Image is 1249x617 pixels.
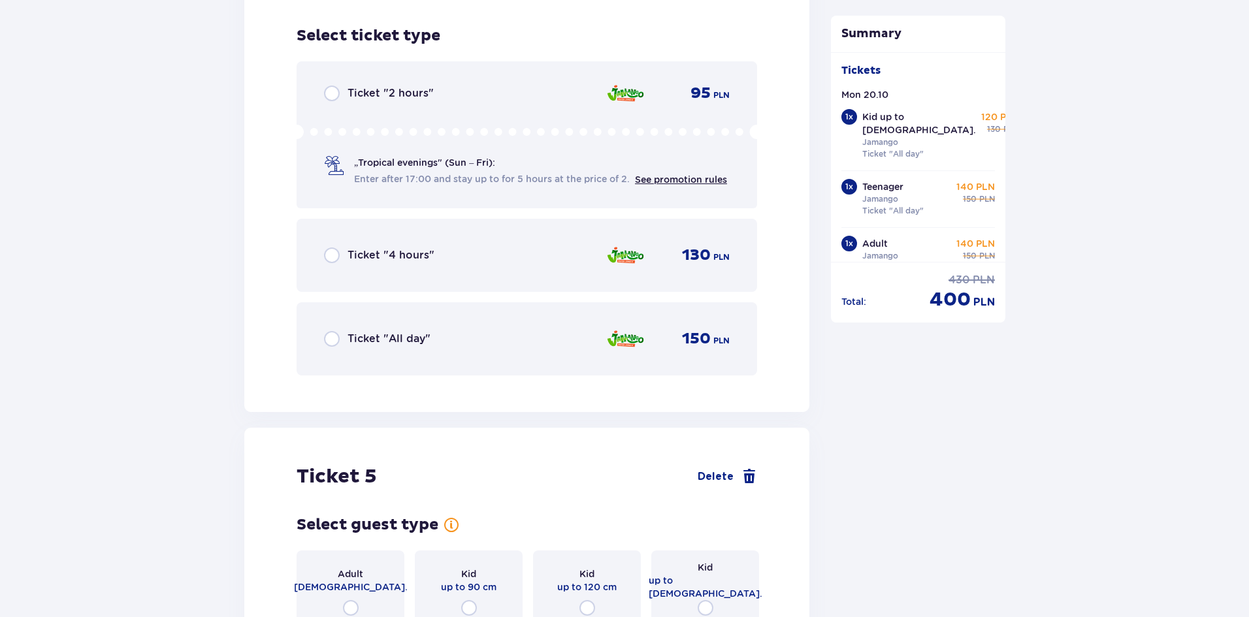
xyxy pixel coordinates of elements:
[841,236,857,251] div: 1 x
[862,136,898,148] p: Jamango
[557,580,617,593] span: up to 120 cm
[297,515,438,535] h3: Select guest type
[441,580,496,593] span: up to 90 cm
[930,287,971,312] span: 400
[297,464,377,489] h2: Ticket 5
[973,295,995,309] span: PLN
[831,26,1006,42] p: Summary
[981,110,1019,123] p: 120 PLN
[682,245,711,265] span: 130
[1003,123,1019,135] span: PLN
[606,325,645,353] img: Jamango
[649,574,762,600] span: up to [DEMOGRAPHIC_DATA].
[956,237,995,250] p: 140 PLN
[963,193,977,205] span: 150
[841,63,881,78] p: Tickets
[979,193,995,205] span: PLN
[987,123,1001,135] span: 130
[297,26,440,46] h3: Select ticket type
[862,110,976,136] p: Kid up to [DEMOGRAPHIC_DATA].
[862,250,898,262] p: Jamango
[979,250,995,262] span: PLN
[949,273,970,287] span: 430
[862,237,888,250] p: Adult
[841,88,888,101] p: Mon 20.10
[698,469,734,484] span: Delete
[841,109,857,125] div: 1 x
[606,80,645,107] img: Jamango
[862,193,898,205] p: Jamango
[841,179,857,195] div: 1 x
[713,251,730,263] span: PLN
[606,242,645,269] img: Jamango
[690,84,711,103] span: 95
[354,172,630,185] span: Enter after 17:00 and stay up to for 5 hours at the price of 2.
[579,567,594,580] span: Kid
[713,89,730,101] span: PLN
[348,248,434,262] span: Ticket "4 hours"
[348,332,430,346] span: Ticket "All day"
[862,180,903,193] p: Teenager
[862,148,924,160] p: Ticket "All day"
[348,86,434,101] span: Ticket "2 hours"
[461,567,476,580] span: Kid
[682,329,711,349] span: 150
[294,580,408,593] span: [DEMOGRAPHIC_DATA].
[698,469,757,484] a: Delete
[956,180,995,193] p: 140 PLN
[973,273,995,287] span: PLN
[713,335,730,347] span: PLN
[841,295,866,308] p: Total :
[354,156,495,169] span: „Tropical evenings" (Sun – Fri):
[862,205,924,217] p: Ticket "All day"
[338,567,363,580] span: Adult
[963,250,977,262] span: 150
[635,174,727,185] a: See promotion rules
[698,561,713,574] span: Kid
